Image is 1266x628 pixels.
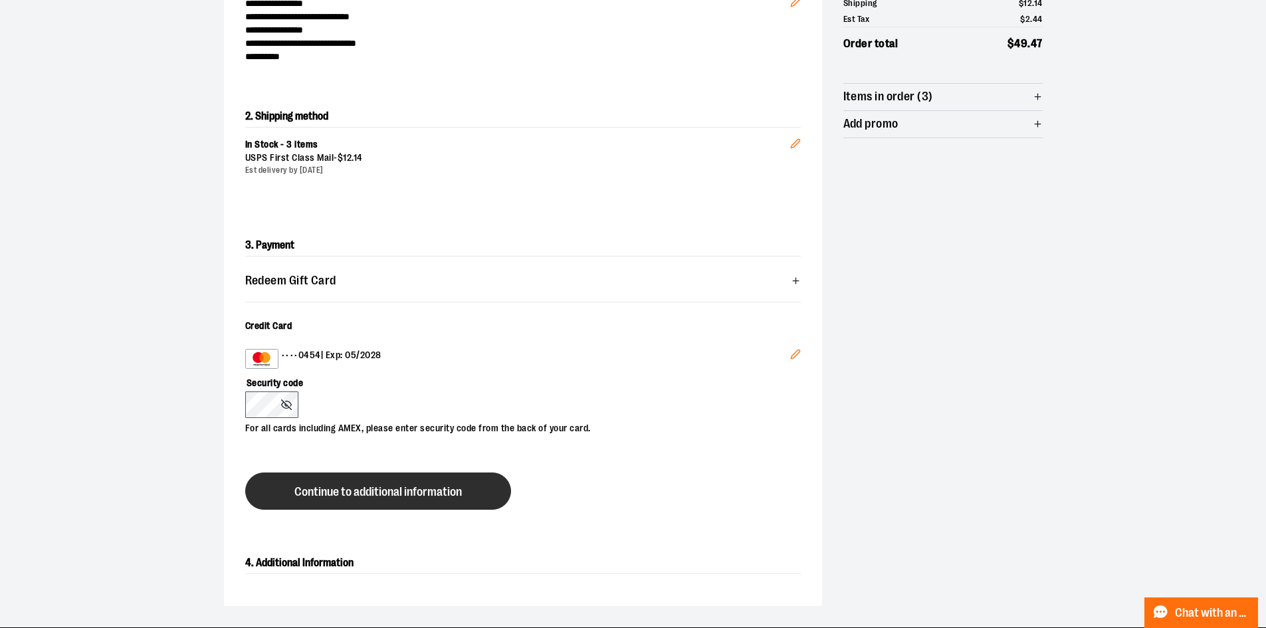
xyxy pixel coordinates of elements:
button: Redeem Gift Card [245,267,801,294]
span: . [1030,14,1033,24]
h2: 3. Payment [245,235,801,257]
h2: 2. Shipping method [245,106,801,127]
button: Edit [780,338,811,374]
button: Items in order (3) [843,84,1043,110]
span: 44 [1033,14,1043,24]
span: . [352,152,354,163]
span: Est Tax [843,13,870,26]
span: Chat with an Expert [1175,607,1250,619]
button: Chat with an Expert [1144,597,1259,628]
span: Add promo [843,118,898,130]
span: Items in order (3) [843,90,933,103]
span: 49 [1014,37,1027,50]
span: $ [1020,14,1025,24]
span: 2 [1025,14,1031,24]
span: $ [1007,37,1015,50]
div: In Stock - 3 items [245,138,790,152]
label: Security code [245,369,788,391]
div: •••• 0454 | Exp: 05/2028 [245,349,790,369]
span: 47 [1031,37,1043,50]
span: 12 [343,152,352,163]
span: . [1027,37,1031,50]
h2: 4. Additional Information [245,552,801,574]
div: USPS First Class Mail - [245,152,790,165]
button: Edit [780,117,811,163]
p: For all cards including AMEX, please enter security code from the back of your card. [245,418,788,435]
button: Add promo [843,111,1043,138]
span: 14 [354,152,363,163]
div: Est delivery by [DATE] [245,165,790,176]
span: $ [338,152,344,163]
span: Order total [843,35,898,52]
img: MasterCard example showing the 16-digit card number on the front of the card [249,351,275,367]
button: Continue to additional information [245,472,511,510]
span: Redeem Gift Card [245,274,336,287]
span: Credit Card [245,320,292,331]
span: Continue to additional information [294,486,462,498]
